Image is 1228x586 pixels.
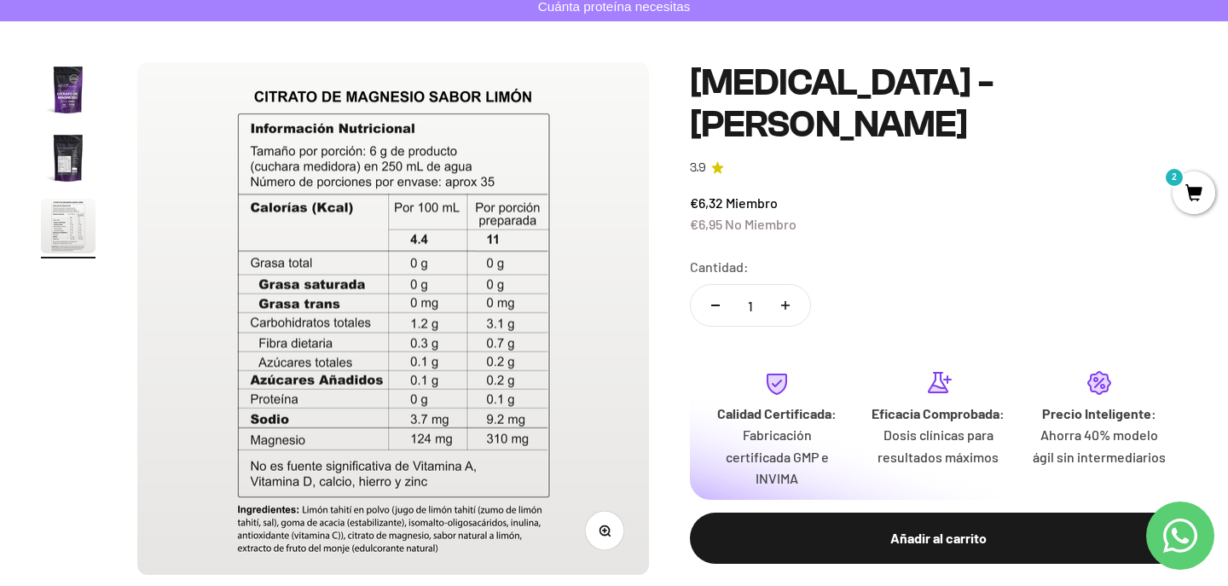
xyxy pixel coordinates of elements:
[710,424,844,490] p: Fabricación certificada GMP e INVIMA
[690,216,722,232] span: €6,95
[41,62,96,117] img: Citrato de Magnesio - Sabor Limón
[41,62,96,122] button: Ir al artículo 1
[1033,424,1167,467] p: Ahorra 40% modelo ágil sin intermediarios
[690,159,706,177] span: 3.9
[872,405,1005,421] strong: Eficacia Comprobada:
[724,527,1153,549] div: Añadir al carrito
[1164,167,1185,188] mark: 2
[691,285,740,326] button: Reducir cantidad
[41,131,96,190] button: Ir al artículo 2
[1042,405,1156,421] strong: Precio Inteligente:
[690,513,1187,564] button: Añadir al carrito
[41,199,96,253] img: Citrato de Magnesio - Sabor Limón
[1173,185,1215,204] a: 2
[137,62,650,575] img: Citrato de Magnesio - Sabor Limón
[690,62,1187,145] h1: [MEDICAL_DATA] - [PERSON_NAME]
[41,199,96,258] button: Ir al artículo 3
[41,131,96,185] img: Citrato de Magnesio - Sabor Limón
[761,285,810,326] button: Aumentar cantidad
[690,194,723,211] span: €6,32
[872,424,1005,467] p: Dosis clínicas para resultados máximos
[690,256,749,278] label: Cantidad:
[726,194,778,211] span: Miembro
[725,216,796,232] span: No Miembro
[690,159,1187,177] a: 3.93.9 de 5.0 estrellas
[717,405,837,421] strong: Calidad Certificada:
